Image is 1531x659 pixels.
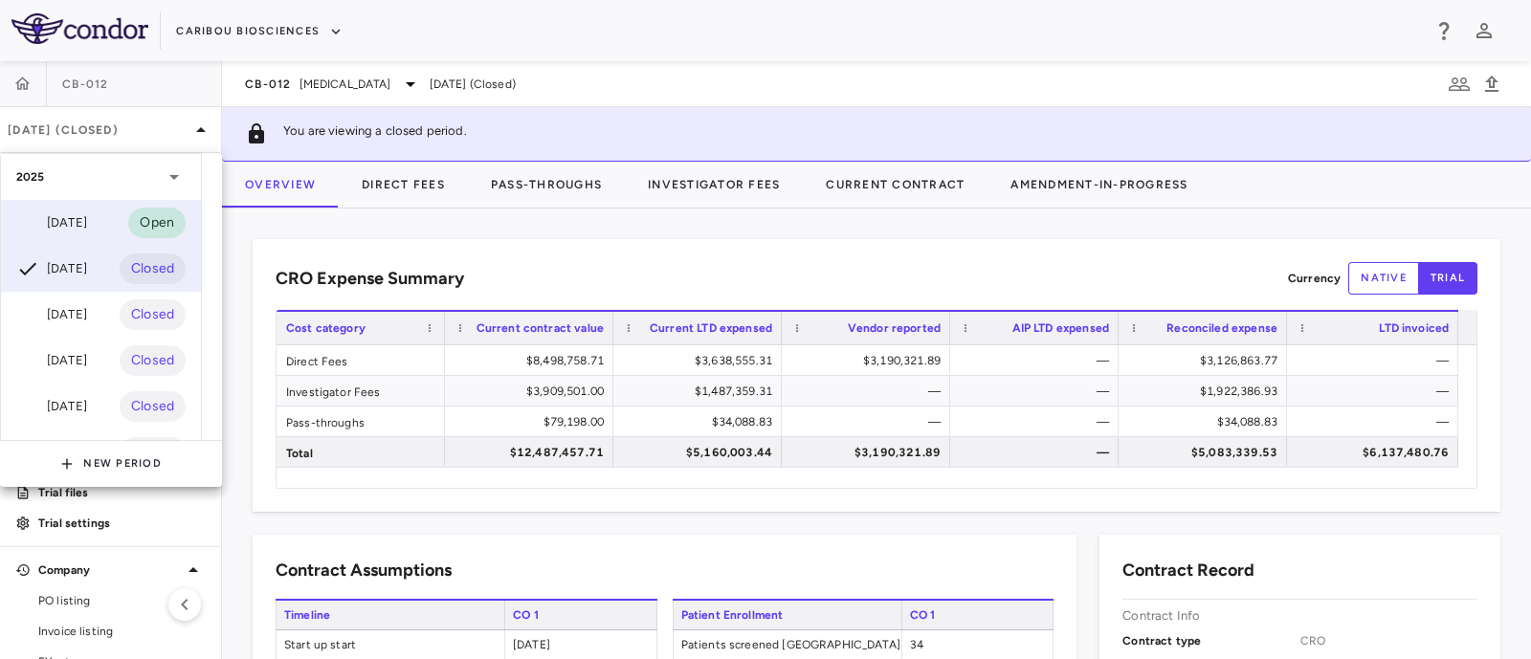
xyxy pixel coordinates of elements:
div: [DATE] [16,257,87,280]
p: 2025 [16,168,45,186]
div: [DATE] [16,303,87,326]
span: Closed [120,350,186,371]
span: Closed [120,304,186,325]
div: [DATE] [16,211,87,234]
span: Closed [120,258,186,279]
div: 2025 [1,154,201,200]
div: [DATE] [16,395,87,418]
span: Open [128,212,186,233]
span: Closed [120,396,186,417]
button: New Period [60,449,162,479]
div: [DATE] [16,349,87,372]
